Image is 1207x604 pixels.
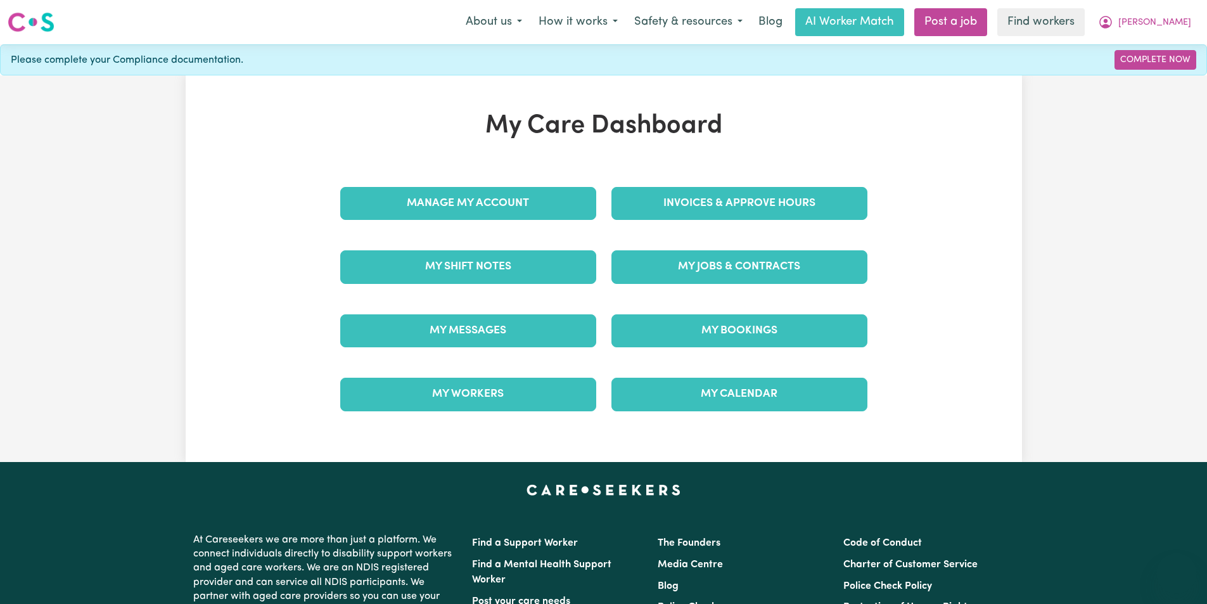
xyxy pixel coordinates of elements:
[333,111,875,141] h1: My Care Dashboard
[914,8,987,36] a: Post a job
[527,485,680,495] a: Careseekers home page
[843,581,932,591] a: Police Check Policy
[340,187,596,220] a: Manage My Account
[611,314,867,347] a: My Bookings
[658,581,679,591] a: Blog
[843,560,978,570] a: Charter of Customer Service
[1118,16,1191,30] span: [PERSON_NAME]
[472,538,578,548] a: Find a Support Worker
[340,250,596,283] a: My Shift Notes
[658,538,720,548] a: The Founders
[340,378,596,411] a: My Workers
[658,560,723,570] a: Media Centre
[472,560,611,585] a: Find a Mental Health Support Worker
[1114,50,1196,70] a: Complete Now
[626,9,751,35] button: Safety & resources
[611,250,867,283] a: My Jobs & Contracts
[1090,9,1199,35] button: My Account
[611,378,867,411] a: My Calendar
[1156,553,1197,594] iframe: Button to launch messaging window
[751,8,790,36] a: Blog
[795,8,904,36] a: AI Worker Match
[340,314,596,347] a: My Messages
[611,187,867,220] a: Invoices & Approve Hours
[530,9,626,35] button: How it works
[997,8,1085,36] a: Find workers
[8,8,54,37] a: Careseekers logo
[457,9,530,35] button: About us
[843,538,922,548] a: Code of Conduct
[8,11,54,34] img: Careseekers logo
[11,53,243,68] span: Please complete your Compliance documentation.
